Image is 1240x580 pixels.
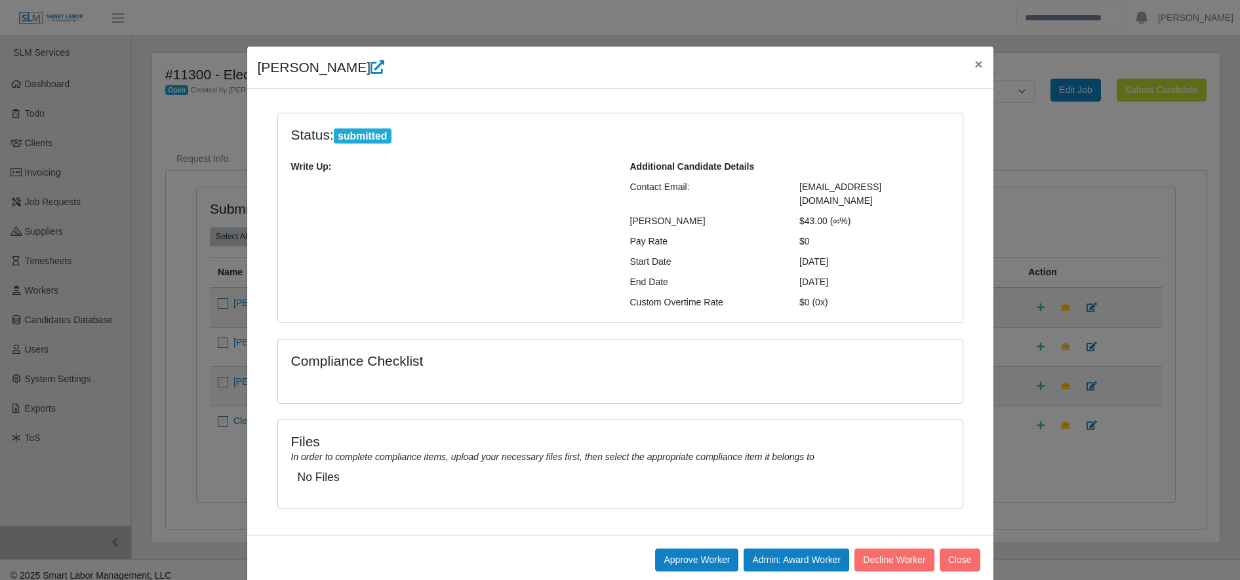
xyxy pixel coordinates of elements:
[974,56,982,71] span: ×
[291,161,332,172] b: Write Up:
[790,214,959,228] div: $43.00 (∞%)
[799,277,828,287] span: [DATE]
[291,353,723,369] h4: Compliance Checklist
[620,296,790,309] div: Custom Overtime Rate
[620,214,790,228] div: [PERSON_NAME]
[854,549,934,571] button: Decline Worker
[790,235,959,248] div: $0
[620,235,790,248] div: Pay Rate
[964,47,993,81] button: Close
[655,549,738,571] button: Approve Worker
[291,452,814,462] i: In order to complete compliance items, upload your necessary files first, then select the appropr...
[744,549,849,571] button: Admin: Award Worker
[630,161,755,172] b: Additional Candidate Details
[620,180,790,208] div: Contact Email:
[799,182,881,206] span: [EMAIL_ADDRESS][DOMAIN_NAME]
[334,128,391,144] span: submitted
[291,126,780,144] h4: Status:
[298,471,943,484] h5: No Files
[291,433,950,450] h4: Files
[799,297,828,307] span: $0 (0x)
[620,255,790,269] div: Start Date
[940,549,980,571] button: Close
[790,255,959,269] div: [DATE]
[620,275,790,289] div: End Date
[258,57,385,78] h4: [PERSON_NAME]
